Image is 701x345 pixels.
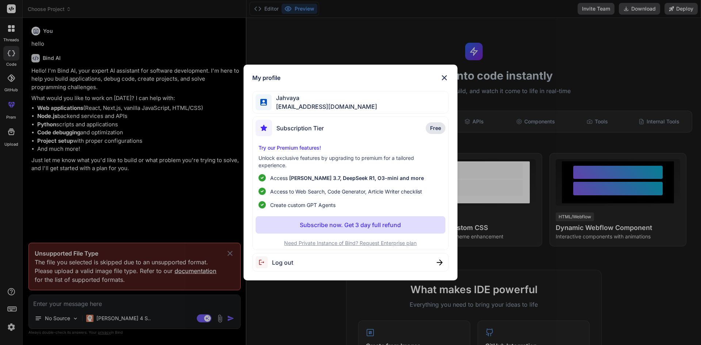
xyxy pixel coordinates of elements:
[289,175,424,181] span: [PERSON_NAME] 3.7, DeepSeek R1, O3-mini and more
[270,174,424,182] p: Access
[258,201,266,208] img: checklist
[252,73,280,82] h1: My profile
[437,260,443,265] img: close
[272,93,377,102] span: Jahvaya
[276,124,324,133] span: Subscription Tier
[256,216,446,234] button: Subscribe now. Get 3 day full refund
[258,188,266,195] img: checklist
[258,154,443,169] p: Unlock exclusive features by upgrading to premium for a tailored experience.
[270,201,336,209] span: Create custom GPT Agents
[256,120,272,136] img: subscription
[272,102,377,111] span: [EMAIL_ADDRESS][DOMAIN_NAME]
[256,239,446,247] p: Need Private Instance of Bind? Request Enterprise plan
[270,188,422,195] span: Access to Web Search, Code Generator, Article Writer checklist
[440,73,449,82] img: close
[258,174,266,181] img: checklist
[260,99,267,106] img: profile
[430,124,441,132] span: Free
[256,256,272,268] img: logout
[272,258,293,267] span: Log out
[258,144,443,152] p: Try our Premium features!
[300,221,401,229] p: Subscribe now. Get 3 day full refund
